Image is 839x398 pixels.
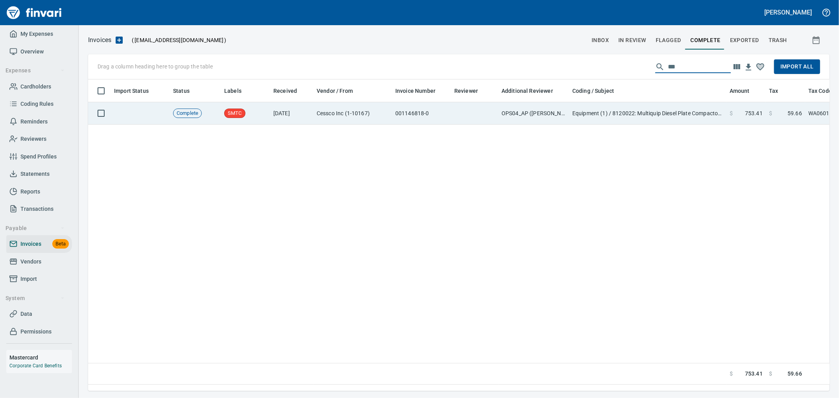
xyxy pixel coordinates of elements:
[743,61,754,73] button: Download table
[6,270,72,288] a: Import
[173,86,190,96] span: Status
[731,61,743,73] button: Choose columns to display
[730,35,759,45] span: Exported
[52,240,69,249] span: Beta
[808,86,832,96] span: Tax Code
[6,183,72,201] a: Reports
[6,66,65,76] span: Expenses
[6,25,72,43] a: My Expenses
[20,82,51,92] span: Cardholders
[6,253,72,271] a: Vendors
[769,86,778,96] span: Tax
[754,61,766,73] button: Column choices favorited. Click to reset to default
[6,323,72,341] a: Permissions
[763,6,814,18] button: [PERSON_NAME]
[317,86,353,96] span: Vendor / From
[769,109,772,117] span: $
[787,370,802,378] span: 59.66
[395,86,435,96] span: Invoice Number
[804,33,830,47] button: Show invoices within a particular date range
[114,86,159,96] span: Import Status
[395,86,446,96] span: Invoice Number
[745,370,763,378] span: 753.41
[572,86,624,96] span: Coding / Subject
[2,221,68,236] button: Payable
[88,35,111,45] p: Invoices
[730,370,733,378] span: $
[6,113,72,131] a: Reminders
[20,309,32,319] span: Data
[6,130,72,148] a: Reviewers
[618,35,646,45] span: In Review
[745,109,763,117] span: 753.41
[774,59,820,74] button: Import All
[730,86,760,96] span: Amount
[173,110,201,117] span: Complete
[111,35,127,45] button: Upload an Invoice
[6,223,65,233] span: Payable
[20,117,48,127] span: Reminders
[454,86,478,96] span: Reviewer
[98,63,213,70] p: Drag a column heading here to group the table
[225,110,245,117] span: SMTC
[572,86,614,96] span: Coding / Subject
[392,102,451,125] td: 001146818-0
[20,239,41,249] span: Invoices
[769,370,772,378] span: $
[273,86,297,96] span: Received
[787,109,802,117] span: 59.66
[5,3,64,22] img: Finvari
[730,86,750,96] span: Amount
[569,102,727,125] td: Equipment (1) / 8120022: Multiquip Diesel Plate Compactor MVH-408DE / 140: Services / 2: Parts/Other
[20,99,53,109] span: Coding Rules
[2,291,68,306] button: System
[134,36,224,44] span: [EMAIL_ADDRESS][DOMAIN_NAME]
[20,187,40,197] span: Reports
[20,152,57,162] span: Spend Profiles
[6,200,72,218] a: Transactions
[780,62,814,72] span: Import All
[6,293,65,303] span: System
[498,102,569,125] td: OPS04_AP ([PERSON_NAME], [PERSON_NAME], [PERSON_NAME], [PERSON_NAME], [PERSON_NAME])
[502,86,563,96] span: Additional Reviewer
[765,8,812,17] h5: [PERSON_NAME]
[769,35,787,45] span: trash
[317,86,363,96] span: Vendor / From
[270,102,313,125] td: [DATE]
[127,36,227,44] p: ( )
[6,43,72,61] a: Overview
[454,86,488,96] span: Reviewer
[20,29,53,39] span: My Expenses
[502,86,553,96] span: Additional Reviewer
[224,86,252,96] span: Labels
[88,35,111,45] nav: breadcrumb
[6,305,72,323] a: Data
[20,169,50,179] span: Statements
[20,204,53,214] span: Transactions
[592,35,609,45] span: inbox
[273,86,307,96] span: Received
[769,86,788,96] span: Tax
[20,274,37,284] span: Import
[313,102,392,125] td: Cessco Inc (1-10167)
[114,86,149,96] span: Import Status
[6,148,72,166] a: Spend Profiles
[2,63,68,78] button: Expenses
[20,47,44,57] span: Overview
[20,257,41,267] span: Vendors
[6,165,72,183] a: Statements
[9,363,62,369] a: Corporate Card Benefits
[20,134,46,144] span: Reviewers
[730,109,733,117] span: $
[691,35,721,45] span: Complete
[6,78,72,96] a: Cardholders
[9,353,72,362] h6: Mastercard
[20,327,52,337] span: Permissions
[224,86,242,96] span: Labels
[6,235,72,253] a: InvoicesBeta
[6,95,72,113] a: Coding Rules
[656,35,681,45] span: Flagged
[173,86,200,96] span: Status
